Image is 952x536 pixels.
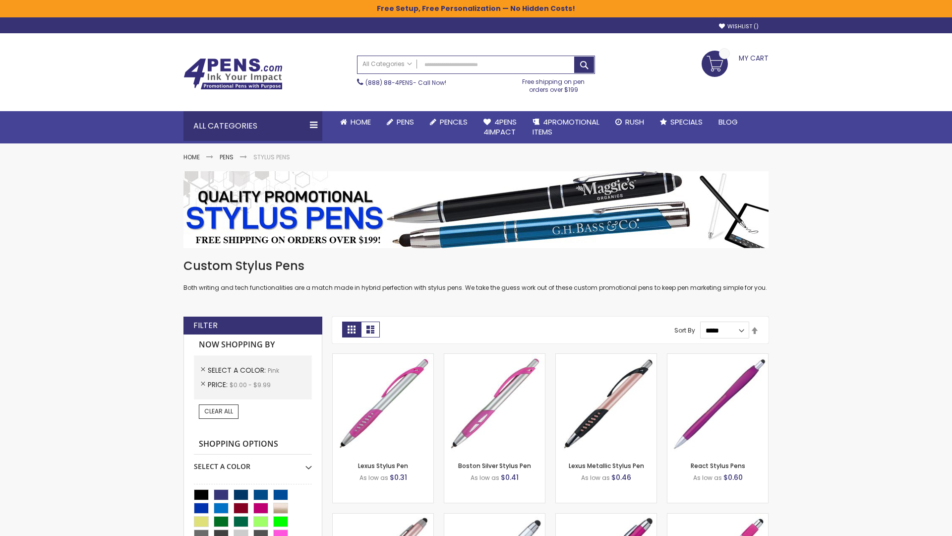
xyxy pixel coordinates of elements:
[723,472,743,482] span: $0.60
[253,153,290,161] strong: Stylus Pens
[556,513,656,522] a: Metallic Cool Grip Stylus Pen-Pink
[693,473,722,482] span: As low as
[183,171,769,248] img: Stylus Pens
[718,117,738,127] span: Blog
[204,407,233,415] span: Clear All
[365,78,413,87] a: (888) 88-4PENS
[512,74,595,94] div: Free shipping on pen orders over $199
[525,111,607,143] a: 4PROMOTIONALITEMS
[483,117,517,137] span: 4Pens 4impact
[183,111,322,141] div: All Categories
[471,473,499,482] span: As low as
[556,354,656,455] img: Lexus Metallic Stylus Pen-Pink
[390,472,407,482] span: $0.31
[667,353,768,362] a: React Stylus Pens-Pink
[268,366,279,375] span: Pink
[183,58,283,90] img: 4Pens Custom Pens and Promotional Products
[230,381,271,389] span: $0.00 - $9.99
[625,117,644,127] span: Rush
[667,513,768,522] a: Pearl Element Stylus Pens-Pink
[476,111,525,143] a: 4Pens4impact
[711,111,746,133] a: Blog
[581,473,610,482] span: As low as
[440,117,468,127] span: Pencils
[332,111,379,133] a: Home
[351,117,371,127] span: Home
[422,111,476,133] a: Pencils
[444,513,545,522] a: Silver Cool Grip Stylus Pen-Pink
[379,111,422,133] a: Pens
[194,455,312,471] div: Select A Color
[333,354,433,455] img: Lexus Stylus Pen-Pink
[444,354,545,455] img: Boston Silver Stylus Pen-Pink
[444,353,545,362] a: Boston Silver Stylus Pen-Pink
[208,365,268,375] span: Select A Color
[670,117,703,127] span: Specials
[397,117,414,127] span: Pens
[183,258,769,274] h1: Custom Stylus Pens
[357,56,417,72] a: All Categories
[365,78,446,87] span: - Call Now!
[458,462,531,470] a: Boston Silver Stylus Pen
[607,111,652,133] a: Rush
[194,434,312,455] strong: Shopping Options
[691,462,745,470] a: React Stylus Pens
[194,335,312,355] strong: Now Shopping by
[362,60,412,68] span: All Categories
[674,326,695,335] label: Sort By
[533,117,599,137] span: 4PROMOTIONAL ITEMS
[719,23,759,30] a: Wishlist
[333,513,433,522] a: Lory Metallic Stylus Pen-Pink
[208,380,230,390] span: Price
[556,353,656,362] a: Lexus Metallic Stylus Pen-Pink
[183,258,769,292] div: Both writing and tech functionalities are a match made in hybrid perfection with stylus pens. We ...
[342,322,361,337] strong: Grid
[333,353,433,362] a: Lexus Stylus Pen-Pink
[359,473,388,482] span: As low as
[183,153,200,161] a: Home
[501,472,519,482] span: $0.41
[220,153,234,161] a: Pens
[193,320,218,331] strong: Filter
[569,462,644,470] a: Lexus Metallic Stylus Pen
[611,472,631,482] span: $0.46
[199,404,238,418] a: Clear All
[667,354,768,455] img: React Stylus Pens-Pink
[652,111,711,133] a: Specials
[358,462,408,470] a: Lexus Stylus Pen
